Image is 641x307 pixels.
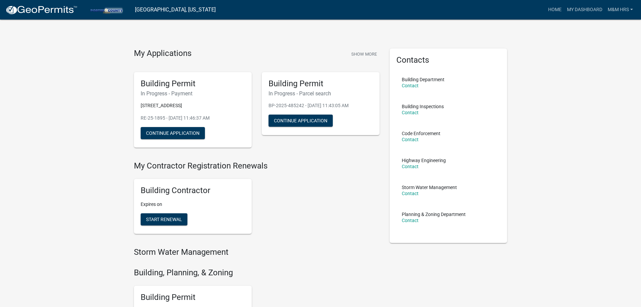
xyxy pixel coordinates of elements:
[83,5,130,14] img: Porter County, Indiana
[134,49,191,59] h4: My Applications
[269,79,373,89] h5: Building Permit
[134,161,380,239] wm-registration-list-section: My Contractor Registration Renewals
[141,213,187,225] button: Start Renewal
[402,110,419,115] a: Contact
[141,127,205,139] button: Continue Application
[396,55,501,65] h5: Contacts
[269,102,373,109] p: BP-2025-485242 - [DATE] 11:43:05 AM
[135,4,216,16] a: [GEOGRAPHIC_DATA], [US_STATE]
[402,83,419,88] a: Contact
[269,90,373,97] h6: In Progress - Parcel search
[141,201,245,208] p: Expires on
[134,268,380,278] h4: Building, Planning, & Zoning
[402,104,444,109] p: Building Inspections
[146,217,182,222] span: Start Renewal
[141,79,245,89] h5: Building Permit
[141,90,245,97] h6: In Progress - Payment
[402,164,419,169] a: Contact
[141,102,245,109] p: [STREET_ADDRESS]
[134,161,380,171] h4: My Contractor Registration Renewals
[402,137,419,142] a: Contact
[134,247,380,257] h4: Storm Water Management
[402,131,440,136] p: Code Enforcement
[545,3,564,16] a: Home
[402,77,444,82] p: Building Department
[605,3,636,16] a: M&M HRS
[402,191,419,196] a: Contact
[141,115,245,122] p: RE-25-1895 - [DATE] 11:46:37 AM
[402,218,419,223] a: Contact
[141,186,245,195] h5: Building Contractor
[402,212,466,217] p: Planning & Zoning Department
[402,185,457,190] p: Storm Water Management
[349,49,380,60] button: Show More
[141,293,245,302] h5: Building Permit
[402,158,446,163] p: Highway Engineering
[564,3,605,16] a: My Dashboard
[269,115,333,127] button: Continue Application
